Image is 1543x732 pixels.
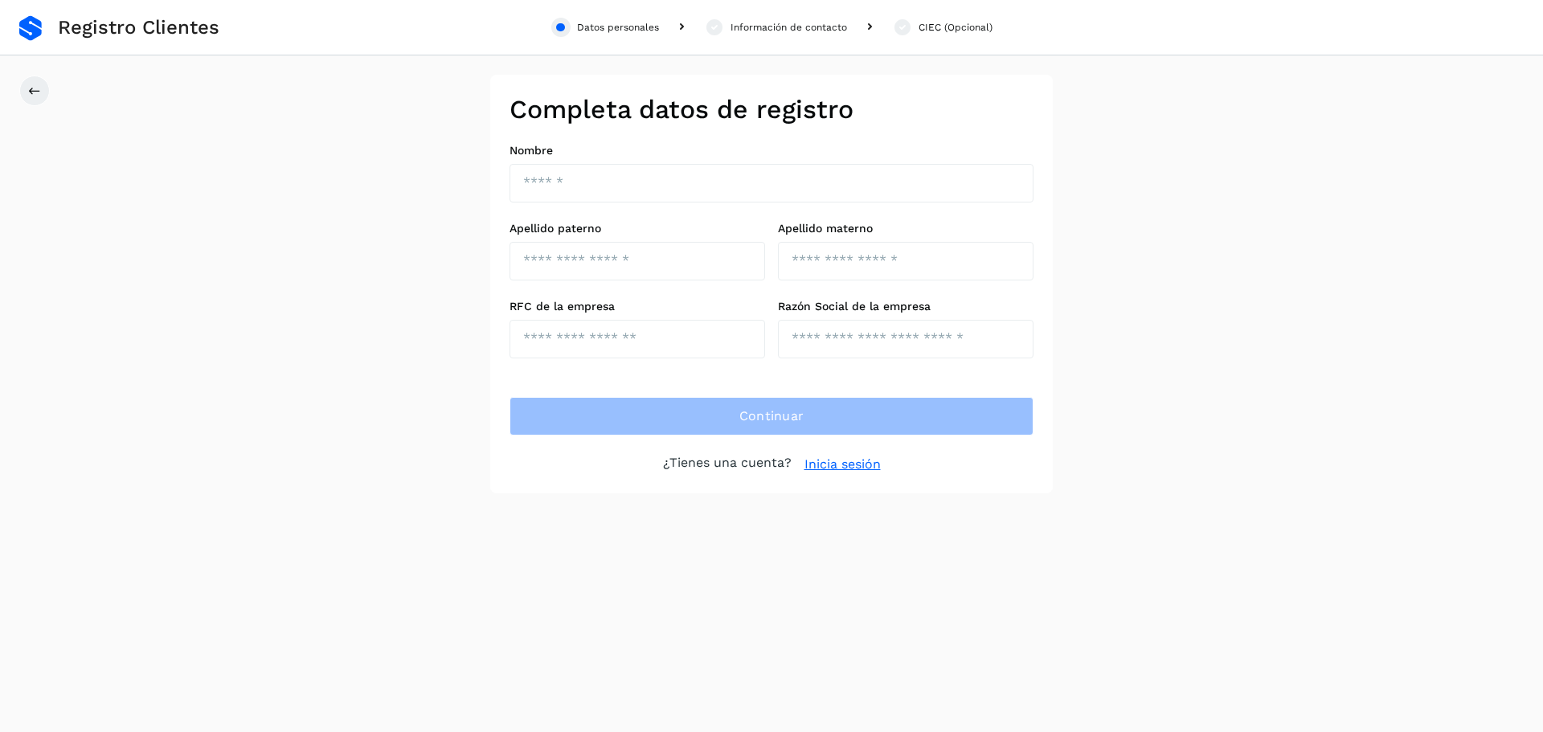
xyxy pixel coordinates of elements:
[919,20,993,35] div: CIEC (Opcional)
[510,397,1033,436] button: Continuar
[510,222,765,235] label: Apellido paterno
[577,20,659,35] div: Datos personales
[778,300,1033,313] label: Razón Social de la empresa
[731,20,847,35] div: Información de contacto
[804,455,881,474] a: Inicia sesión
[778,222,1033,235] label: Apellido materno
[663,455,792,474] p: ¿Tienes una cuenta?
[510,144,1033,157] label: Nombre
[739,407,804,425] span: Continuar
[58,16,219,39] span: Registro Clientes
[510,94,1033,125] h2: Completa datos de registro
[510,300,765,313] label: RFC de la empresa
